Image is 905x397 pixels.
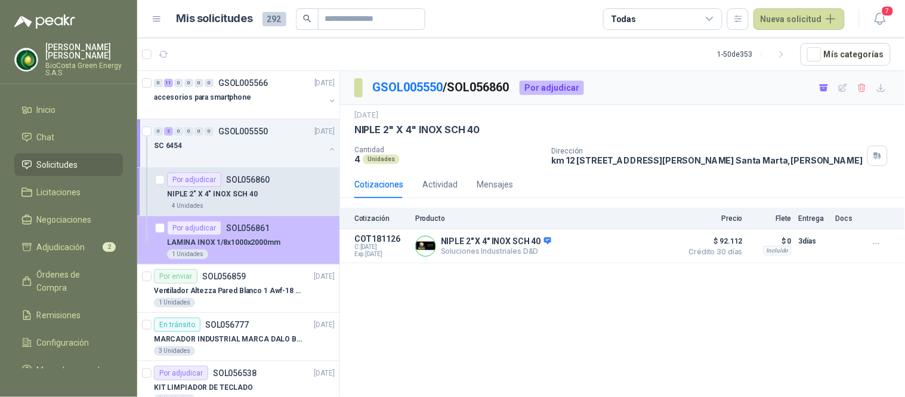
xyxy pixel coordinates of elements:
[154,334,302,345] p: MARCADOR INDUSTRIAL MARCA DALO BLANCO
[14,208,123,231] a: Negociaciones
[314,271,335,282] p: [DATE]
[167,201,208,211] div: 4 Unidades
[750,214,792,223] p: Flete
[354,124,480,136] p: NIPLE 2" X 4" INOX SCH 40
[154,140,182,152] p: SC 6454
[45,62,123,76] p: BioCosta Green Energy S.A.S
[137,313,339,361] a: En tránsitoSOL056777[DATE] MARCADOR INDUSTRIAL MARCA DALO BLANCO3 Unidades
[137,168,339,216] a: Por adjudicarSOL056860NIPLE 2" X 4" INOX SCH 404 Unidades
[477,178,513,191] div: Mensajes
[441,247,551,256] p: Soluciones Industriales D&D
[194,127,203,136] div: 0
[167,173,221,187] div: Por adjudicar
[37,213,92,226] span: Negociaciones
[764,246,792,256] div: Incluido
[683,214,743,223] p: Precio
[799,234,829,248] p: 3 días
[15,48,38,71] img: Company Logo
[14,126,123,149] a: Chat
[154,127,163,136] div: 0
[154,366,208,380] div: Por adjudicar
[205,321,249,329] p: SOL056777
[177,10,253,27] h1: Mis solicitudes
[154,382,253,393] p: KIT LIMPIADOR DE TECLADO
[354,178,403,191] div: Cotizaciones
[205,127,214,136] div: 0
[881,5,894,17] span: 7
[174,79,183,87] div: 0
[14,236,123,258] a: Adjudicación2
[753,8,845,30] button: Nueva solicitud
[836,214,860,223] p: Docs
[520,81,584,95] div: Por adjudicar
[164,127,173,136] div: 2
[37,336,89,349] span: Configuración
[14,14,75,29] img: Logo peakr
[226,224,270,232] p: SOL056861
[154,318,200,332] div: En tránsito
[154,124,337,162] a: 0 2 0 0 0 0 GSOL005550[DATE] SC 6454
[137,264,339,313] a: Por enviarSOL056859[DATE] Ventilador Altezza Pared Blanco 1 Awf-18 Pro Balinera1 Unidades
[37,186,81,199] span: Licitaciones
[14,359,123,381] a: Manuales y ayuda
[314,368,335,379] p: [DATE]
[14,331,123,354] a: Configuración
[14,153,123,176] a: Solicitudes
[103,242,116,252] span: 2
[37,158,78,171] span: Solicitudes
[303,14,311,23] span: search
[45,43,123,60] p: [PERSON_NAME] [PERSON_NAME]
[37,131,55,144] span: Chat
[363,155,400,164] div: Unidades
[354,146,542,154] p: Cantidad
[167,237,280,248] p: LAMINA INOX 1/8x1000x2000mm
[154,92,251,103] p: accesorios para smartphone
[202,272,246,281] p: SOL056859
[683,248,743,256] span: Crédito 30 días
[184,127,193,136] div: 0
[416,236,435,256] img: Company Logo
[154,79,163,87] div: 0
[154,298,195,307] div: 1 Unidades
[218,79,268,87] p: GSOL005566
[262,12,286,26] span: 292
[167,221,221,235] div: Por adjudicar
[422,178,458,191] div: Actividad
[14,181,123,204] a: Licitaciones
[750,234,792,248] p: $ 0
[226,176,270,184] p: SOL056860
[167,250,208,259] div: 1 Unidades
[611,13,636,26] div: Todas
[683,234,743,248] span: $ 92.112
[354,251,408,258] span: Exp: [DATE]
[801,43,891,66] button: Mís categorías
[314,78,335,89] p: [DATE]
[869,8,891,30] button: 7
[174,127,183,136] div: 0
[415,214,676,223] p: Producto
[154,269,197,284] div: Por enviar
[194,79,203,87] div: 0
[718,45,791,64] div: 1 - 50 de 353
[164,79,173,87] div: 11
[213,369,257,377] p: SOL056538
[218,127,268,136] p: GSOL005550
[167,189,258,200] p: NIPLE 2" X 4" INOX SCH 40
[372,78,510,97] p: / SOL056860
[314,319,335,331] p: [DATE]
[441,236,551,247] p: NIPLE 2" X 4" INOX SCH 40
[37,241,85,254] span: Adjudicación
[799,214,829,223] p: Entrega
[184,79,193,87] div: 0
[37,309,81,322] span: Remisiones
[37,364,105,377] span: Manuales y ayuda
[354,244,408,251] span: C: [DATE]
[354,234,408,244] p: COT181126
[37,103,56,116] span: Inicio
[205,79,214,87] div: 0
[354,154,360,164] p: 4
[14,99,123,121] a: Inicio
[137,216,339,264] a: Por adjudicarSOL056861LAMINA INOX 1/8x1000x2000mm1 Unidades
[372,80,443,94] a: GSOL005550
[552,147,863,155] p: Dirección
